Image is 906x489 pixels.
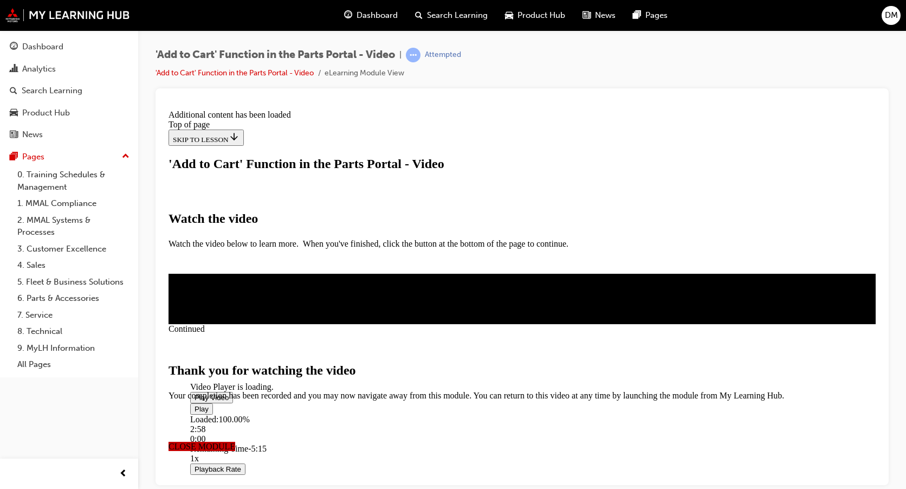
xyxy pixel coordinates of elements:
span: up-icon [122,150,130,164]
span: DM [885,9,898,22]
a: All Pages [13,356,134,373]
h1: 'Add to Cart' Function in the Parts Portal - Video [4,51,711,66]
a: 5. Fleet & Business Solutions [13,274,134,291]
p: Watch the video below to learn more. When you've finished, click the button at the bottom of the ... [4,133,711,143]
span: 'Add to Cart' Function in the Parts Portal - Video [156,49,395,61]
div: Pages [22,151,44,163]
button: Pages [4,147,134,167]
a: 2. MMAL Systems & Processes [13,212,134,241]
li: eLearning Module View [325,67,404,80]
div: Continued [4,218,711,228]
a: 6. Parts & Accessories [13,290,134,307]
span: CLOSE MODULE [4,336,71,345]
img: mmal [5,8,130,22]
span: search-icon [10,86,17,96]
a: search-iconSearch Learning [406,4,496,27]
a: Dashboard [4,37,134,57]
a: 4. Sales [13,257,134,274]
span: car-icon [505,9,513,22]
span: chart-icon [10,65,18,74]
span: guage-icon [10,42,18,52]
p: Your completion has been recorded and you may now navigate away from this module. You can return ... [4,285,711,295]
a: guage-iconDashboard [335,4,406,27]
div: Top of page [4,14,711,24]
span: prev-icon [119,467,127,481]
div: Additional content has been loaded [4,4,711,14]
a: pages-iconPages [624,4,676,27]
div: Analytics [22,63,56,75]
a: News [4,125,134,145]
span: pages-icon [633,9,641,22]
a: 'Add to Cart' Function in the Parts Portal - Video [156,68,314,78]
a: car-iconProduct Hub [496,4,574,27]
a: 9. MyLH Information [13,340,134,357]
button: SKIP TO LESSON [4,24,80,40]
a: Product Hub [4,103,134,123]
span: Dashboard [357,9,398,22]
a: 7. Service [13,307,134,324]
span: SKIP TO LESSON [9,30,75,38]
div: Dashboard [22,41,63,53]
span: pages-icon [10,152,18,162]
button: DM [882,6,901,25]
span: Product Hub [517,9,565,22]
div: Video player [26,193,690,194]
a: 0. Training Schedules & Management [13,166,134,195]
div: Search Learning [22,85,82,97]
a: news-iconNews [574,4,624,27]
span: car-icon [10,108,18,118]
span: search-icon [415,9,423,22]
a: Analytics [4,59,134,79]
span: News [595,9,616,22]
span: Pages [645,9,668,22]
div: News [22,128,43,141]
strong: Watch the video [4,106,94,120]
button: DashboardAnalyticsSearch LearningProduct HubNews [4,35,134,147]
a: 3. Customer Excellence [13,241,134,258]
span: learningRecordVerb_ATTEMPT-icon [406,48,420,62]
span: news-icon [583,9,591,22]
main: Lesson content [4,51,711,362]
span: Search Learning [427,9,488,22]
a: 1. MMAL Compliance [13,195,134,212]
a: 8. Technical [13,323,134,340]
strong: Thank you for watching the video [4,258,192,272]
span: guage-icon [344,9,352,22]
span: 2x [48,378,56,387]
div: Product Hub [22,107,70,119]
a: Search Learning [4,81,134,101]
div: Attempted [425,50,461,60]
span: news-icon [10,130,18,140]
span: | [399,49,402,61]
